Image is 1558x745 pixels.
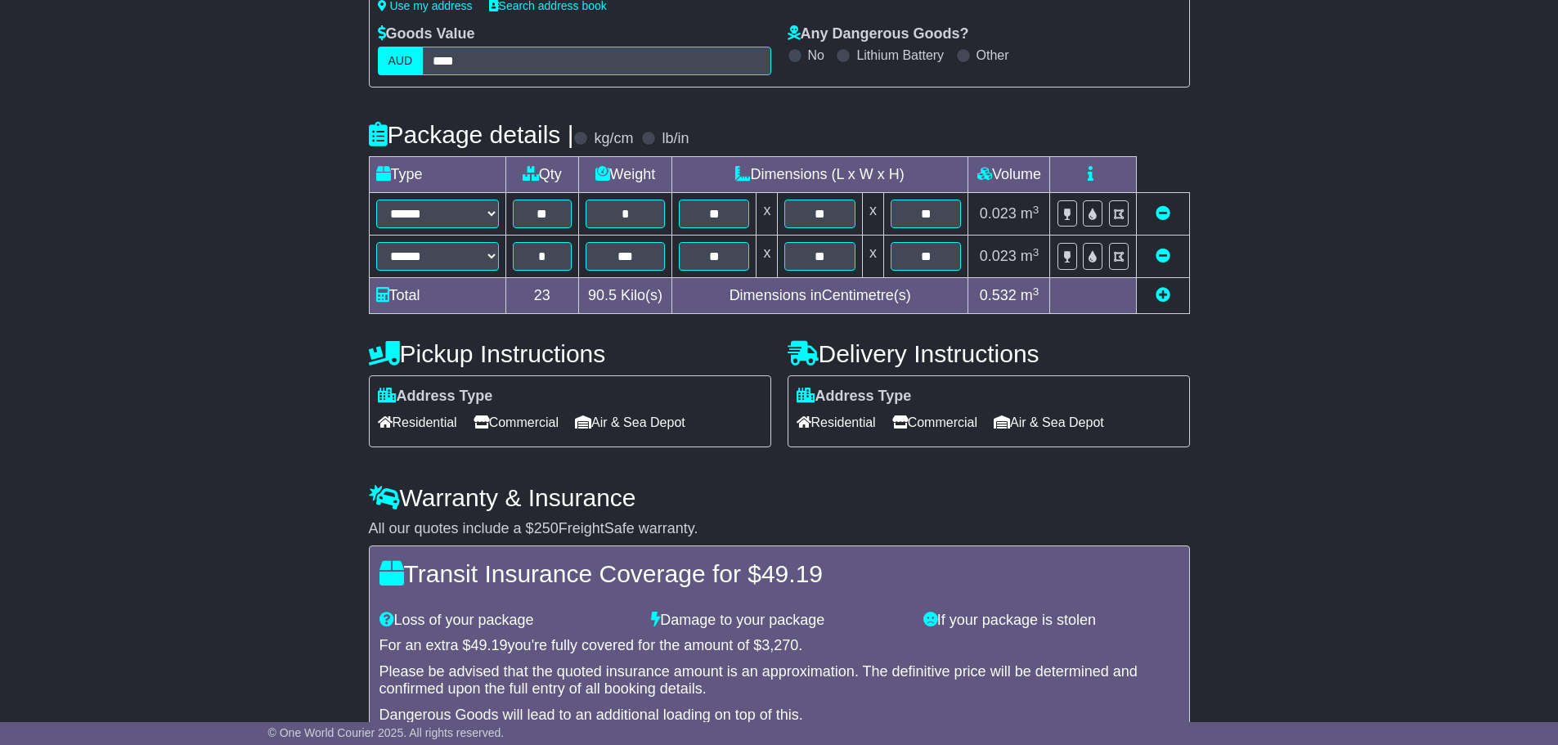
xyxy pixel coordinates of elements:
span: Air & Sea Depot [994,410,1104,435]
label: Address Type [378,388,493,406]
span: m [1021,205,1039,222]
div: Loss of your package [371,612,644,630]
div: If your package is stolen [915,612,1188,630]
td: Weight [578,157,671,193]
span: 250 [534,520,559,536]
td: x [862,193,883,236]
div: Dangerous Goods will lead to an additional loading on top of this. [379,707,1179,725]
label: AUD [378,47,424,75]
td: Kilo(s) [578,278,671,314]
span: 49.19 [471,637,508,653]
td: x [757,236,778,278]
sup: 3 [1033,246,1039,258]
span: m [1021,248,1039,264]
span: © One World Courier 2025. All rights reserved. [268,726,505,739]
label: Other [977,47,1009,63]
a: Add new item [1156,287,1170,303]
td: 23 [505,278,578,314]
label: Address Type [797,388,912,406]
a: Remove this item [1156,205,1170,222]
span: Residential [797,410,876,435]
sup: 3 [1033,204,1039,216]
span: Residential [378,410,457,435]
h4: Warranty & Insurance [369,484,1190,511]
td: Volume [968,157,1050,193]
span: 49.19 [761,560,823,587]
td: Type [369,157,505,193]
span: Air & Sea Depot [575,410,685,435]
div: For an extra $ you're fully covered for the amount of $ . [379,637,1179,655]
label: kg/cm [594,130,633,148]
h4: Transit Insurance Coverage for $ [379,560,1179,587]
td: Qty [505,157,578,193]
td: Dimensions in Centimetre(s) [671,278,968,314]
div: Please be advised that the quoted insurance amount is an approximation. The definitive price will... [379,663,1179,698]
span: 0.532 [980,287,1017,303]
td: x [862,236,883,278]
span: Commercial [474,410,559,435]
span: 0.023 [980,205,1017,222]
label: No [808,47,824,63]
td: x [757,193,778,236]
span: 0.023 [980,248,1017,264]
span: 3,270 [761,637,798,653]
h4: Pickup Instructions [369,340,771,367]
a: Remove this item [1156,248,1170,264]
span: m [1021,287,1039,303]
h4: Package details | [369,121,574,148]
label: Lithium Battery [856,47,944,63]
label: Any Dangerous Goods? [788,25,969,43]
h4: Delivery Instructions [788,340,1190,367]
label: Goods Value [378,25,475,43]
span: 90.5 [588,287,617,303]
sup: 3 [1033,285,1039,298]
label: lb/in [662,130,689,148]
div: All our quotes include a $ FreightSafe warranty. [369,520,1190,538]
td: Dimensions (L x W x H) [671,157,968,193]
td: Total [369,278,505,314]
span: Commercial [892,410,977,435]
div: Damage to your package [643,612,915,630]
